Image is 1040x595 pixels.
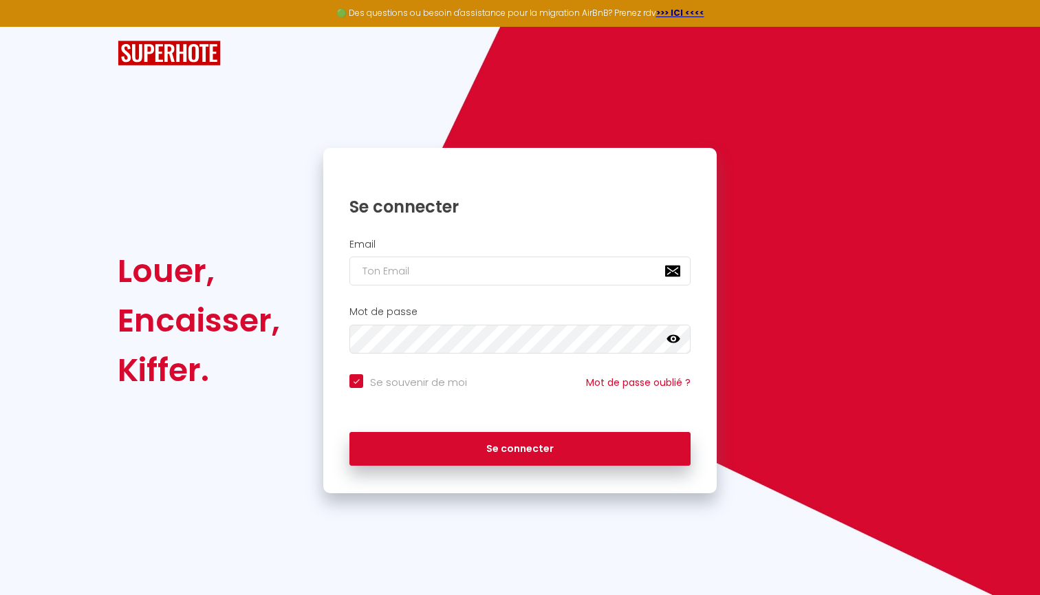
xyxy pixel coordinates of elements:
[349,306,691,318] h2: Mot de passe
[349,196,691,217] h1: Se connecter
[118,296,280,345] div: Encaisser,
[349,257,691,285] input: Ton Email
[349,432,691,466] button: Se connecter
[349,239,691,250] h2: Email
[118,345,280,395] div: Kiffer.
[586,376,691,389] a: Mot de passe oublié ?
[118,246,280,296] div: Louer,
[656,7,704,19] a: >>> ICI <<<<
[118,41,221,66] img: SuperHote logo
